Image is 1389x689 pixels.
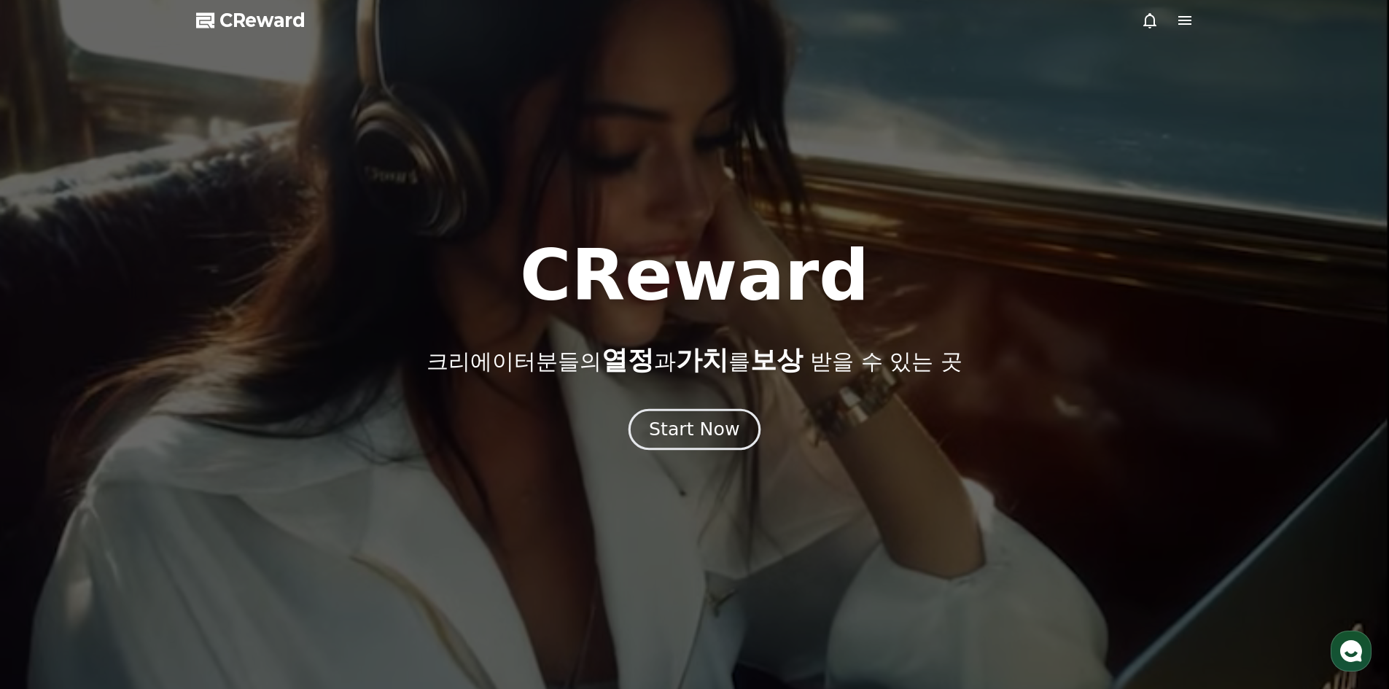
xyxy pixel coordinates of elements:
[133,485,151,497] span: 대화
[96,462,188,499] a: 대화
[46,484,55,496] span: 홈
[225,484,243,496] span: 설정
[427,346,962,375] p: 크리에이터분들의 과 를 받을 수 있는 곳
[676,345,728,375] span: 가치
[188,462,280,499] a: 설정
[629,408,760,450] button: Start Now
[219,9,306,32] span: CReward
[750,345,803,375] span: 보상
[520,241,869,311] h1: CReward
[602,345,654,375] span: 열정
[631,424,758,438] a: Start Now
[649,417,739,442] div: Start Now
[196,9,306,32] a: CReward
[4,462,96,499] a: 홈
